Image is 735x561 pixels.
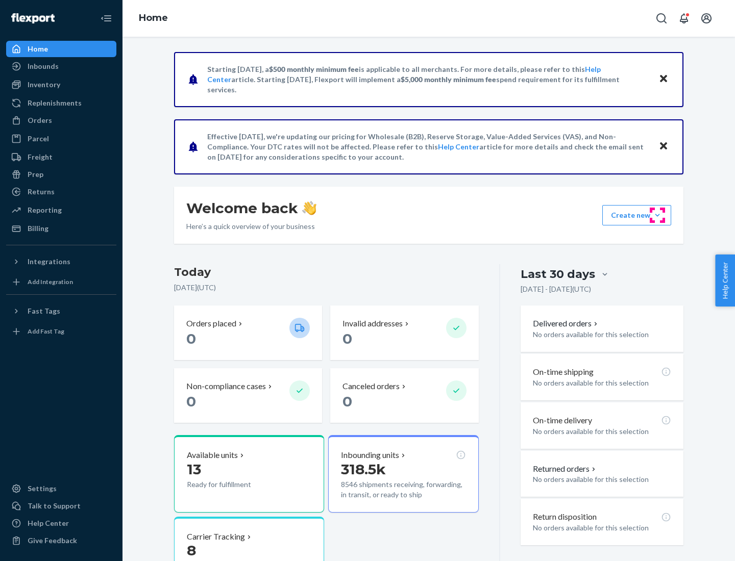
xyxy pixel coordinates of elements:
[28,44,48,54] div: Home
[6,131,116,147] a: Parcel
[342,330,352,347] span: 0
[651,8,672,29] button: Open Search Box
[342,393,352,410] span: 0
[533,511,597,523] p: Return disposition
[657,72,670,87] button: Close
[438,142,479,151] a: Help Center
[28,205,62,215] div: Reporting
[186,221,316,232] p: Here’s a quick overview of your business
[28,115,52,125] div: Orders
[28,483,57,494] div: Settings
[28,80,60,90] div: Inventory
[533,474,671,484] p: No orders available for this selection
[330,305,478,360] button: Invalid addresses 0
[6,166,116,183] a: Prep
[28,277,73,286] div: Add Integration
[341,479,465,500] p: 8546 shipments receiving, forwarding, in transit, or ready to ship
[533,426,671,437] p: No orders available for this selection
[28,134,49,144] div: Parcel
[186,199,316,217] h1: Welcome back
[533,415,592,426] p: On-time delivery
[6,184,116,200] a: Returns
[28,518,69,528] div: Help Center
[187,461,201,478] span: 13
[401,75,496,84] span: $5,000 monthly minimum fee
[533,463,598,475] button: Returned orders
[657,139,670,154] button: Close
[186,393,196,410] span: 0
[28,501,81,511] div: Talk to Support
[174,305,322,360] button: Orders placed 0
[302,201,316,215] img: hand-wave emoji
[131,4,176,33] ol: breadcrumbs
[533,523,671,533] p: No orders available for this selection
[28,257,70,267] div: Integrations
[207,132,649,162] p: Effective [DATE], we're updating our pricing for Wholesale (B2B), Reserve Storage, Value-Added Se...
[533,366,594,378] p: On-time shipping
[28,98,82,108] div: Replenishments
[6,515,116,531] a: Help Center
[28,61,59,71] div: Inbounds
[521,284,591,294] p: [DATE] - [DATE] ( UTC )
[533,329,671,340] p: No orders available for this selection
[6,220,116,237] a: Billing
[6,58,116,74] a: Inbounds
[186,380,266,392] p: Non-compliance cases
[602,205,671,225] button: Create new
[28,169,43,180] div: Prep
[341,461,386,478] span: 318.5k
[6,202,116,218] a: Reporting
[6,253,116,270] button: Integrations
[6,112,116,129] a: Orders
[533,318,600,329] button: Delivered orders
[674,8,694,29] button: Open notifications
[11,13,55,23] img: Flexport logo
[6,149,116,165] a: Freight
[533,378,671,388] p: No orders available for this selection
[328,435,478,513] button: Inbounding units318.5k8546 shipments receiving, forwarding, in transit, or ready to ship
[28,306,60,316] div: Fast Tags
[174,368,322,423] button: Non-compliance cases 0
[187,449,238,461] p: Available units
[187,531,245,543] p: Carrier Tracking
[28,535,77,546] div: Give Feedback
[96,8,116,29] button: Close Navigation
[6,532,116,549] button: Give Feedback
[6,95,116,111] a: Replenishments
[6,323,116,340] a: Add Fast Tag
[6,274,116,290] a: Add Integration
[28,327,64,336] div: Add Fast Tag
[342,318,403,329] p: Invalid addresses
[186,330,196,347] span: 0
[207,64,649,95] p: Starting [DATE], a is applicable to all merchants. For more details, please refer to this article...
[6,303,116,319] button: Fast Tags
[174,264,479,280] h3: Today
[174,435,324,513] button: Available units13Ready for fulfillment
[139,12,168,23] a: Home
[6,498,116,514] a: Talk to Support
[186,318,236,329] p: Orders placed
[28,152,53,162] div: Freight
[187,542,196,559] span: 8
[696,8,717,29] button: Open account menu
[6,41,116,57] a: Home
[269,65,359,73] span: $500 monthly minimum fee
[521,266,595,282] div: Last 30 days
[330,368,478,423] button: Canceled orders 0
[341,449,399,461] p: Inbounding units
[174,283,479,293] p: [DATE] ( UTC )
[342,380,400,392] p: Canceled orders
[715,254,735,307] button: Help Center
[6,76,116,93] a: Inventory
[6,480,116,497] a: Settings
[28,187,55,197] div: Returns
[187,479,281,490] p: Ready for fulfillment
[28,223,48,234] div: Billing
